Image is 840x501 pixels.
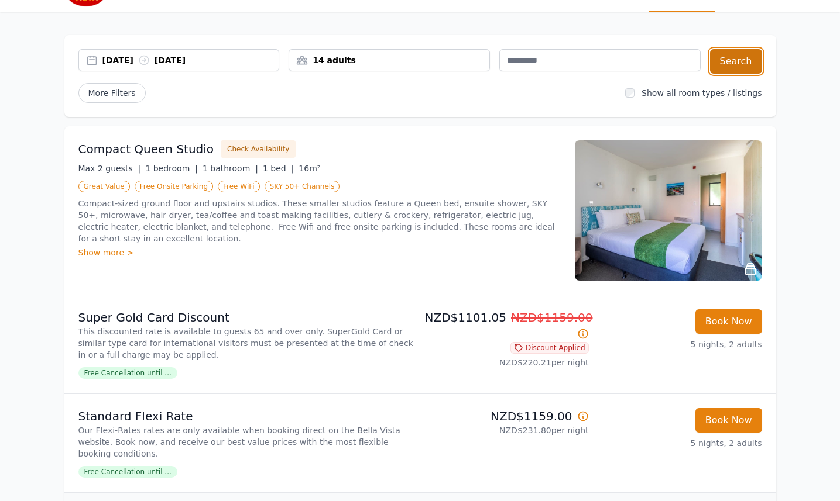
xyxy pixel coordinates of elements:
[710,49,762,74] button: Search
[299,164,320,173] span: 16m²
[203,164,258,173] span: 1 bathroom |
[598,437,762,449] p: 5 nights, 2 adults
[598,338,762,350] p: 5 nights, 2 adults
[425,408,589,424] p: NZD$1159.00
[135,181,213,192] span: Free Onsite Parking
[78,198,561,244] p: Compact-sized ground floor and upstairs studios. These smaller studios feature a Queen bed, ensui...
[78,424,416,459] p: Our Flexi-Rates rates are only available when booking direct on the Bella Vista website. Book now...
[263,164,294,173] span: 1 bed |
[695,309,762,334] button: Book Now
[642,88,762,98] label: Show all room types / listings
[425,424,589,436] p: NZD$231.80 per night
[218,181,260,192] span: Free WiFi
[78,83,146,103] span: More Filters
[145,164,198,173] span: 1 bedroom |
[78,466,177,478] span: Free Cancellation until ...
[289,54,489,66] div: 14 adults
[78,181,130,192] span: Great Value
[102,54,279,66] div: [DATE] [DATE]
[78,367,177,379] span: Free Cancellation until ...
[78,141,214,157] h3: Compact Queen Studio
[78,309,416,326] p: Super Gold Card Discount
[511,310,593,324] span: NZD$1159.00
[425,357,589,368] p: NZD$220.21 per night
[78,408,416,424] p: Standard Flexi Rate
[425,309,589,342] p: NZD$1101.05
[78,326,416,361] p: This discounted rate is available to guests 65 and over only. SuperGold Card or similar type card...
[695,408,762,433] button: Book Now
[78,247,561,258] div: Show more >
[510,342,589,354] span: Discount Applied
[78,164,141,173] span: Max 2 guests |
[221,140,296,158] button: Check Availability
[265,181,340,192] span: SKY 50+ Channels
